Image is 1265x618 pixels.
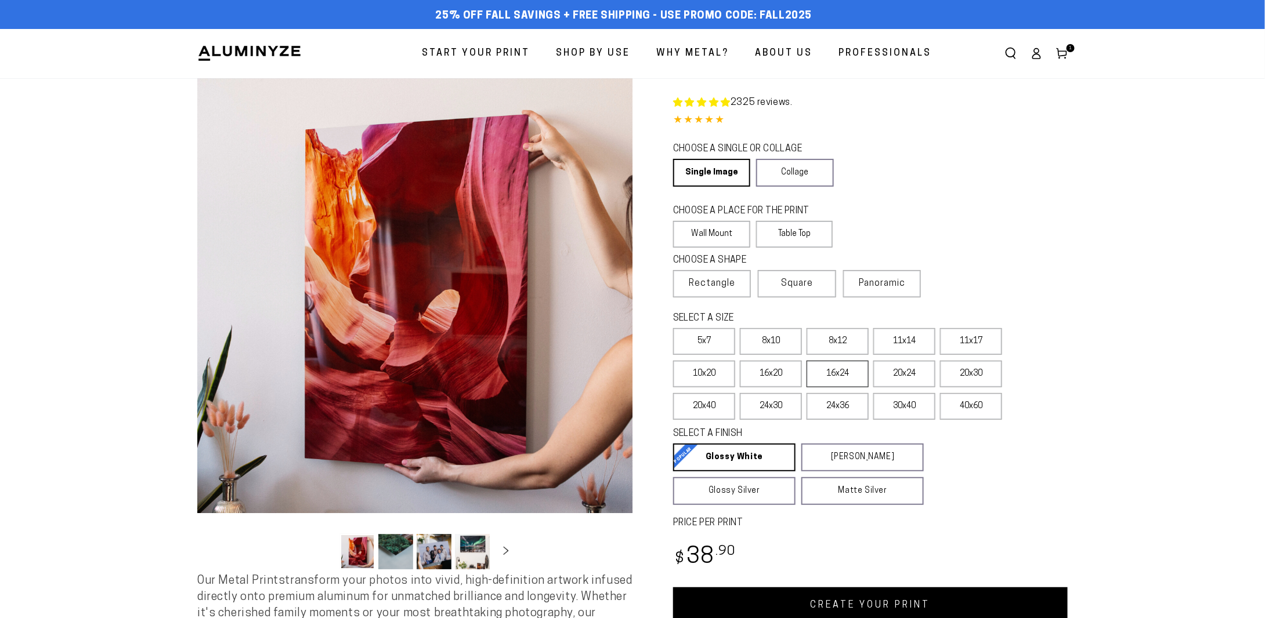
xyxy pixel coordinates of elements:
span: 25% off FALL Savings + Free Shipping - Use Promo Code: FALL2025 [436,10,812,23]
label: 20x24 [873,361,935,387]
button: Slide left [311,539,337,564]
legend: SELECT A SIZE [673,312,905,325]
label: 40x60 [940,393,1002,420]
a: Glossy Silver [673,477,796,505]
span: Why Metal? [656,45,729,62]
label: 24x36 [807,393,869,420]
a: [PERSON_NAME] [801,443,924,471]
a: Glossy White [673,443,796,471]
label: 11x17 [940,328,1002,355]
span: Square [781,277,813,290]
span: About Us [755,45,812,62]
a: Start Your Print [413,38,538,69]
span: Professionals [838,45,931,62]
media-gallery: Gallery Viewer [197,78,632,573]
legend: CHOOSE A SHAPE [673,254,824,267]
button: Load image 3 in gallery view [417,534,451,569]
a: Matte Silver [801,477,924,505]
a: Single Image [673,159,750,187]
summary: Search our site [998,41,1024,66]
a: Professionals [830,38,940,69]
label: PRICE PER PRINT [673,517,1068,530]
legend: CHOOSE A PLACE FOR THE PRINT [673,205,822,218]
label: 11x14 [873,328,935,355]
label: 16x20 [740,361,802,387]
img: Aluminyze [197,45,302,62]
span: $ [675,551,685,567]
legend: CHOOSE A SINGLE OR COLLAGE [673,143,823,156]
label: 20x40 [673,393,735,420]
label: 24x30 [740,393,802,420]
label: 8x10 [740,328,802,355]
div: 4.85 out of 5.0 stars [673,112,1068,129]
span: 1 [1069,44,1072,52]
a: Why Metal? [648,38,738,69]
label: Wall Mount [673,221,750,248]
bdi: 38 [673,546,736,569]
span: Shop By Use [556,45,630,62]
span: Panoramic [859,279,905,288]
a: Collage [756,159,833,187]
span: Start Your Print [422,45,530,62]
label: 16x24 [807,361,869,387]
button: Slide right [493,539,519,564]
sup: .90 [715,545,736,558]
span: Rectangle [689,277,735,290]
button: Load image 1 in gallery view [340,534,375,569]
label: 10x20 [673,361,735,387]
label: 30x40 [873,393,935,420]
button: Load image 4 in gallery view [455,534,490,569]
label: 20x30 [940,361,1002,387]
a: About Us [746,38,821,69]
label: 8x12 [807,328,869,355]
label: 5x7 [673,328,735,355]
a: Shop By Use [547,38,639,69]
label: Table Top [756,221,833,248]
button: Load image 2 in gallery view [378,534,413,569]
legend: SELECT A FINISH [673,427,896,441]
